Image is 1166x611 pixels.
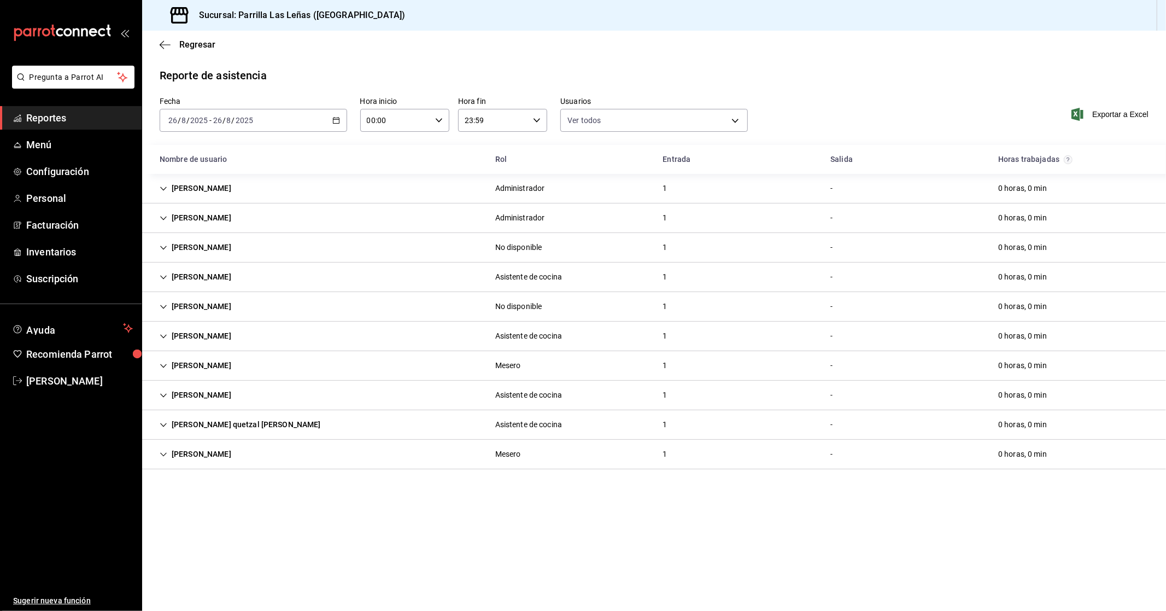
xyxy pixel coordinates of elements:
[487,178,554,199] div: Cell
[151,296,240,317] div: Cell
[495,419,563,430] div: Asistente de cocina
[142,292,1166,322] div: Row
[186,116,190,125] span: /
[487,149,654,170] div: HeadCell
[26,137,133,152] span: Menú
[495,242,542,253] div: No disponible
[142,145,1166,469] div: Container
[654,237,676,258] div: Cell
[822,267,841,287] div: Cell
[26,218,133,232] span: Facturación
[989,178,1056,199] div: Cell
[160,39,215,50] button: Regresar
[989,356,1056,376] div: Cell
[8,79,134,91] a: Pregunta a Parrot AI
[142,440,1166,469] div: Row
[151,178,240,199] div: Cell
[181,116,186,125] input: --
[822,444,841,464] div: Cell
[989,444,1056,464] div: Cell
[1064,155,1073,164] svg: El total de horas trabajadas por usuario es el resultado de la suma redondeada del registro de ho...
[654,385,676,405] div: Cell
[822,237,841,258] div: Cell
[560,98,748,106] label: Usuarios
[822,385,841,405] div: Cell
[160,67,267,84] div: Reporte de asistencia
[190,116,208,125] input: ----
[989,267,1056,287] div: Cell
[822,149,989,170] div: HeadCell
[822,208,841,228] div: Cell
[151,356,240,376] div: Cell
[142,381,1166,410] div: Row
[26,245,133,259] span: Inventarios
[487,415,571,435] div: Cell
[989,296,1056,317] div: Cell
[213,116,222,125] input: --
[209,116,212,125] span: -
[142,263,1166,292] div: Row
[487,296,551,317] div: Cell
[989,385,1056,405] div: Cell
[160,98,347,106] label: Fecha
[222,116,226,125] span: /
[654,208,676,228] div: Cell
[989,237,1056,258] div: Cell
[26,322,119,335] span: Ayuda
[654,178,676,199] div: Cell
[654,415,676,435] div: Cell
[179,39,215,50] span: Regresar
[822,415,841,435] div: Cell
[151,326,240,346] div: Cell
[142,351,1166,381] div: Row
[495,360,521,371] div: Mesero
[654,296,676,317] div: Cell
[151,385,240,405] div: Cell
[487,444,530,464] div: Cell
[142,203,1166,233] div: Row
[151,415,330,435] div: Cell
[151,267,240,287] div: Cell
[151,208,240,228] div: Cell
[487,237,551,258] div: Cell
[654,326,676,346] div: Cell
[1074,108,1149,121] button: Exportar a Excel
[495,330,563,342] div: Asistente de cocina
[989,415,1056,435] div: Cell
[654,149,822,170] div: HeadCell
[190,9,405,22] h3: Sucursal: Parrilla Las Leñas ([GEOGRAPHIC_DATA])
[26,374,133,388] span: [PERSON_NAME]
[495,271,563,283] div: Asistente de cocina
[487,356,530,376] div: Cell
[142,410,1166,440] div: Row
[487,385,571,405] div: Cell
[487,326,571,346] div: Cell
[989,326,1056,346] div: Cell
[458,98,547,106] label: Hora fin
[142,174,1166,203] div: Row
[487,208,554,228] div: Cell
[142,233,1166,263] div: Row
[567,115,601,126] span: Ver todos
[120,28,129,37] button: open_drawer_menu
[12,66,134,89] button: Pregunta a Parrot AI
[495,183,545,194] div: Administrador
[151,444,240,464] div: Cell
[989,208,1056,228] div: Cell
[822,178,841,199] div: Cell
[26,191,133,206] span: Personal
[654,356,676,376] div: Cell
[151,149,487,170] div: HeadCell
[495,449,521,460] div: Mesero
[989,149,1157,170] div: HeadCell
[26,110,133,125] span: Reportes
[30,72,118,83] span: Pregunta a Parrot AI
[178,116,181,125] span: /
[822,296,841,317] div: Cell
[151,237,240,258] div: Cell
[360,98,449,106] label: Hora inicio
[654,267,676,287] div: Cell
[26,164,133,179] span: Configuración
[495,389,563,401] div: Asistente de cocina
[235,116,254,125] input: ----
